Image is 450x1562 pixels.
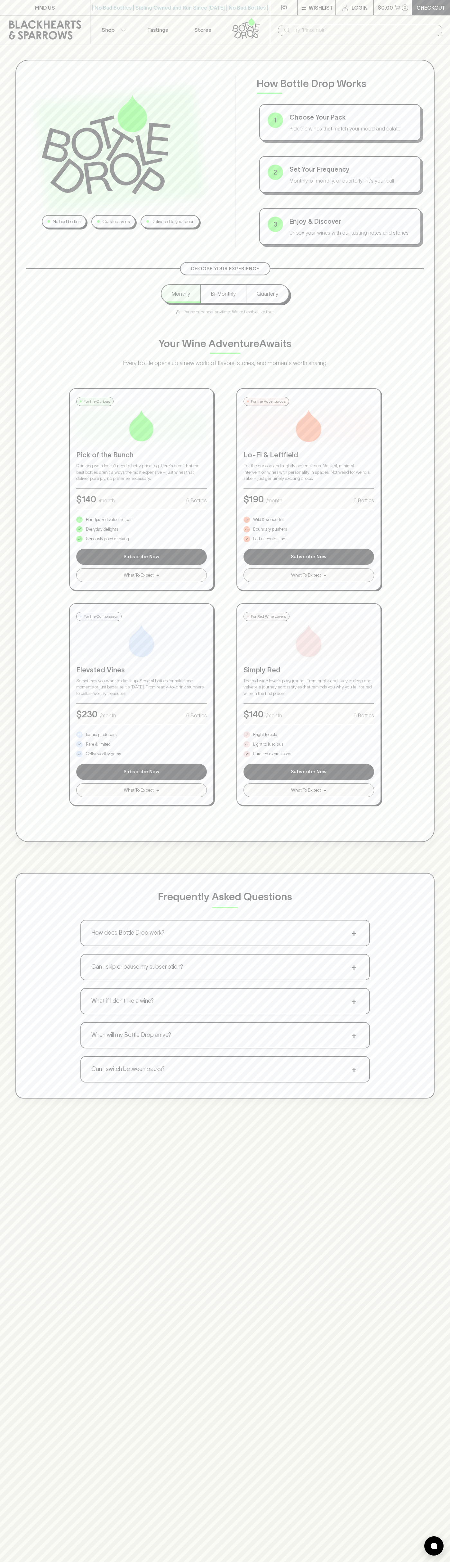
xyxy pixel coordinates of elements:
p: Wild & wonderful [253,516,284,523]
button: Monthly [161,285,200,303]
button: Subscribe Now [76,764,207,780]
p: $0.00 [378,4,393,12]
button: Quarterly [246,285,289,303]
span: + [156,787,159,794]
span: + [324,572,326,579]
p: Choose Your Pack [289,112,413,122]
button: What To Expect+ [243,568,374,582]
p: Lo-Fi & Leftfield [243,450,374,460]
p: Stores [194,26,211,34]
p: For the curious and slightly adventurous. Natural, minimal intervention wines with personality in... [243,463,374,482]
p: $ 140 [243,707,263,721]
p: 0 [404,6,406,9]
p: $ 230 [76,707,97,721]
p: Pure red expressions [253,751,291,757]
p: Pick of the Bunch [76,450,207,460]
p: How does Bottle Drop work? [91,929,164,937]
p: Unbox your wines with our tasting notes and stories [289,229,413,237]
p: For the Curious [84,399,110,404]
p: /month [100,712,116,719]
p: Sometimes you want to dial it up. Special bottles for milestone moments or just because it's [DAT... [76,678,207,697]
button: Subscribe Now [243,549,374,565]
p: Set Your Frequency [289,165,413,174]
img: bubble-icon [431,1543,437,1549]
p: Can I switch between packs? [91,1065,165,1073]
button: Subscribe Now [76,549,207,565]
button: Bi-Monthly [200,285,246,303]
p: For the Connoisseur [84,614,118,619]
p: Cellar worthy gems [86,751,121,757]
p: For the Adventurous [251,399,286,404]
span: What To Expect [291,572,321,579]
p: Enjoy & Discover [289,217,413,226]
p: Pause or cancel anytime. We're flexible like that. [176,309,275,315]
p: Can I skip or pause my subscription? [91,963,183,971]
p: Curated by us [102,218,130,225]
a: Tastings [135,15,180,44]
p: Wishlist [309,4,333,12]
span: What To Expect [291,787,321,794]
button: Can I switch between packs?+ [81,1057,369,1082]
p: $ 140 [76,492,96,506]
p: 6 Bottles [354,712,374,719]
span: + [349,1064,359,1074]
p: For Red Wine Lovers [251,614,286,619]
p: /month [99,497,115,504]
p: Shop [102,26,115,34]
button: Subscribe Now [243,764,374,780]
span: + [324,787,326,794]
p: Iconic producers [86,732,116,738]
p: Everyday delights [86,526,118,533]
p: Elevated Vines [76,665,207,675]
p: Drinking well doesn't need a hefty price tag. Here's proof that the best bottles aren't always th... [76,463,207,482]
a: Stores [180,15,225,44]
p: Choose Your Experience [191,265,259,272]
img: Bottle Drop [42,95,170,194]
span: + [349,996,359,1006]
span: + [156,572,159,579]
p: 6 Bottles [186,712,207,719]
p: Every bottle opens up a new world of flavors, stories, and moments worth sharing. [96,359,354,368]
div: 3 [268,217,283,232]
p: The red wine lover's playground. From bright and juicy to deep and velvety, a journey across styl... [243,678,374,697]
p: 6 Bottles [186,497,207,504]
p: Boundary pushers [253,526,287,533]
p: 6 Bottles [354,497,374,504]
button: How does Bottle Drop work?+ [81,920,369,946]
p: FIND US [35,4,55,12]
p: Handpicked value heroes [86,516,132,523]
img: Pick of the Bunch [125,410,158,442]
p: How Bottle Drop Works [257,76,424,91]
p: Monthly, bi-monthly, or quarterly - it's your call [289,177,413,184]
div: 2 [268,165,283,180]
p: Your Wine Adventure [159,336,291,351]
p: $ 190 [243,492,264,506]
p: Tastings [147,26,168,34]
button: What To Expect+ [243,783,374,797]
span: + [349,1030,359,1040]
p: Seriously good drinking [86,536,129,542]
img: Lo-Fi & Leftfield [293,410,325,442]
span: Awaits [259,338,291,349]
p: No bad bottles [53,218,80,225]
p: Delivered to your door [152,218,194,225]
p: Simply Red [243,665,374,675]
input: Try "Pinot noir" [293,25,437,35]
p: Checkout [417,4,445,12]
span: + [349,962,359,972]
img: Simply Red [293,625,325,657]
span: + [349,928,359,938]
button: What To Expect+ [76,568,207,582]
p: /month [266,497,282,504]
p: Bright to bold [253,732,277,738]
span: What To Expect [124,787,154,794]
p: Pick the wines that match your mood and palate [289,125,413,132]
p: /month [266,712,282,719]
p: Left of center finds [253,536,287,542]
p: Frequently Asked Questions [158,889,292,904]
p: What if I don't like a wine? [91,997,154,1005]
span: What To Expect [124,572,154,579]
button: Can I skip or pause my subscription?+ [81,955,369,980]
p: Rare & limited [86,741,111,748]
button: What To Expect+ [76,783,207,797]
